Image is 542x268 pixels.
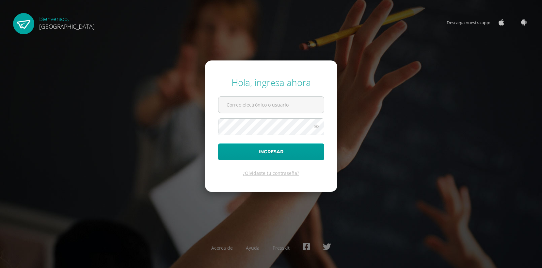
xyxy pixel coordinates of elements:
[273,245,290,251] a: Presskit
[211,245,233,251] a: Acerca de
[218,97,324,113] input: Correo electrónico o usuario
[39,23,95,30] span: [GEOGRAPHIC_DATA]
[39,13,95,30] div: Bienvenido,
[243,170,299,176] a: ¿Olvidaste tu contraseña?
[246,245,260,251] a: Ayuda
[218,76,324,89] div: Hola, ingresa ahora
[218,143,324,160] button: Ingresar
[447,16,497,29] span: Descarga nuestra app:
